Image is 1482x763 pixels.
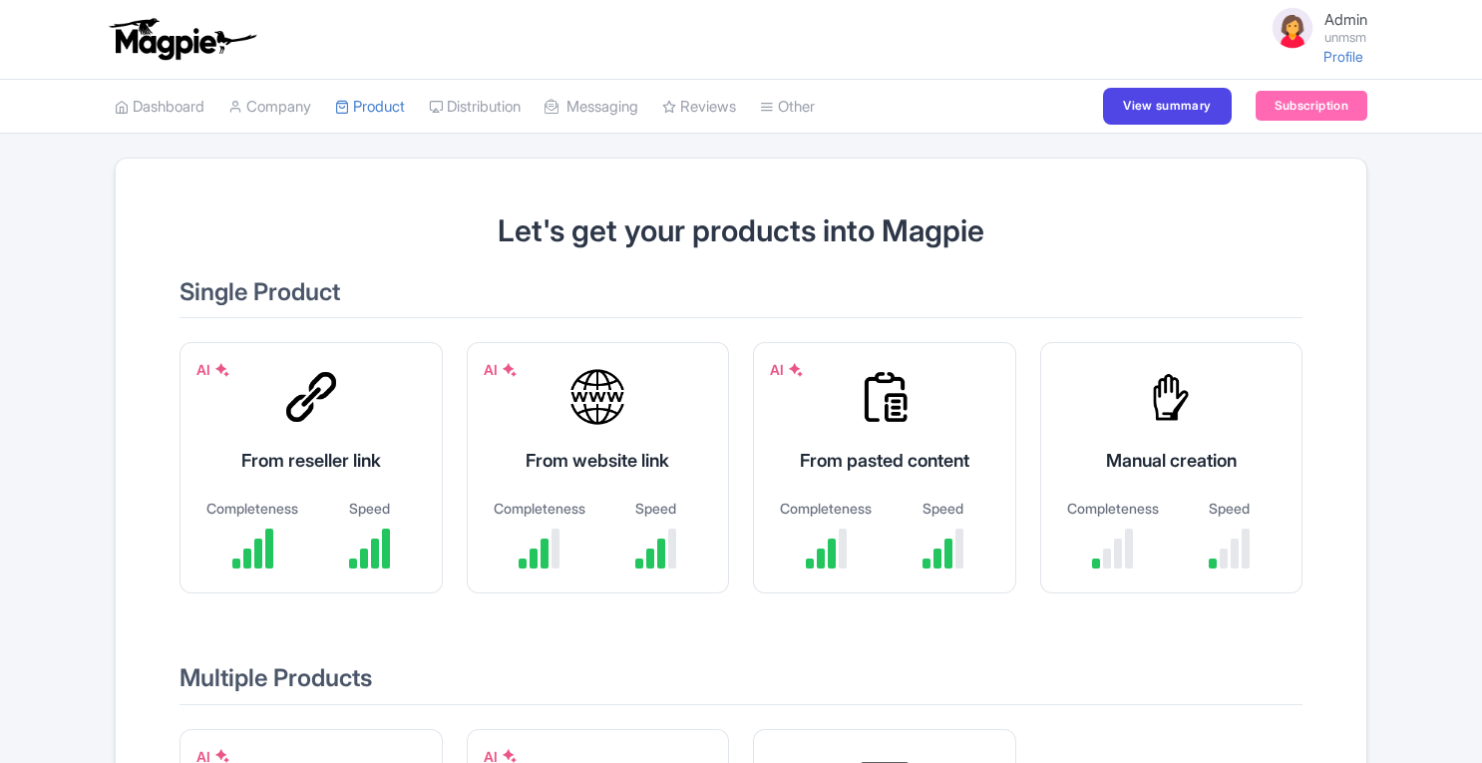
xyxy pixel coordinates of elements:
img: AI Symbol [788,362,804,378]
a: Product [335,80,405,135]
span: Admin [1324,10,1367,29]
small: unmsm [1324,31,1367,44]
a: Profile [1323,48,1363,65]
img: avatar_key_member-9c1dde93af8b07d7383eb8b5fb890c87.png [1269,4,1316,52]
div: From website link [492,447,705,474]
div: From reseller link [204,447,418,474]
div: AI [484,359,518,380]
div: Manual creation [1065,447,1279,474]
div: Completeness [1065,498,1162,519]
img: AI Symbol [502,362,518,378]
a: Distribution [429,80,521,135]
a: Other [760,80,815,135]
img: AI Symbol [214,362,230,378]
a: Manual creation Completeness Speed [1040,342,1303,617]
div: Speed [1181,498,1278,519]
a: Subscription [1256,91,1367,121]
a: Messaging [545,80,638,135]
h1: Let's get your products into Magpie [180,214,1302,247]
img: logo-ab69f6fb50320c5b225c76a69d11143b.png [105,17,259,61]
a: View summary [1103,88,1232,125]
a: Reviews [662,80,736,135]
a: Dashboard [115,80,204,135]
h2: Multiple Products [180,665,1302,704]
div: Speed [321,498,418,519]
div: Completeness [204,498,301,519]
a: Company [228,80,311,135]
div: AI [770,359,804,380]
h2: Single Product [180,279,1302,318]
div: Speed [895,498,991,519]
div: Speed [607,498,704,519]
div: AI [196,359,230,380]
div: From pasted content [778,447,991,474]
a: Admin unmsm [1257,4,1367,52]
div: Completeness [778,498,875,519]
div: Completeness [492,498,588,519]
